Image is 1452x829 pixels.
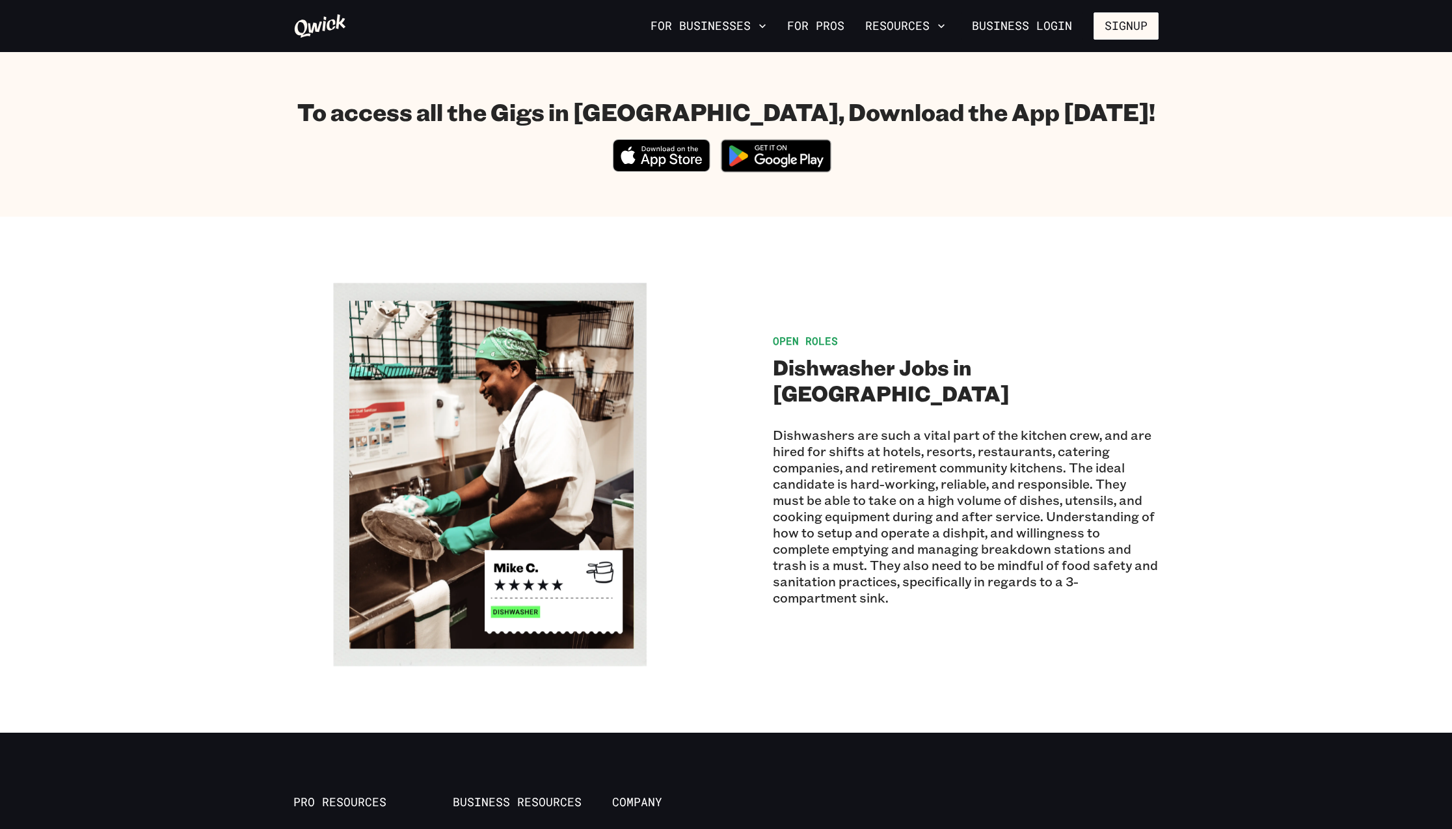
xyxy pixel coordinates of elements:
button: For Businesses [645,15,772,37]
span: Company [612,795,772,809]
h1: To access all the Gigs in [GEOGRAPHIC_DATA], Download the App [DATE]! [297,97,1155,126]
p: Dishwashers are such a vital part of the kitchen crew, and are hired for shifts at hotels, resort... [773,427,1159,606]
span: Open Roles [773,334,838,347]
img: Dishwasher standing at a sink. [293,282,679,668]
button: Resources [860,15,950,37]
a: For Pros [782,15,850,37]
span: Pro Resources [293,795,453,809]
span: Business Resources [453,795,612,809]
button: Signup [1094,12,1159,40]
a: Business Login [961,12,1083,40]
h2: Dishwasher Jobs in [GEOGRAPHIC_DATA] [773,354,1159,406]
a: Download on the App Store [613,161,710,174]
img: Get it on Google Play [713,131,839,180]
